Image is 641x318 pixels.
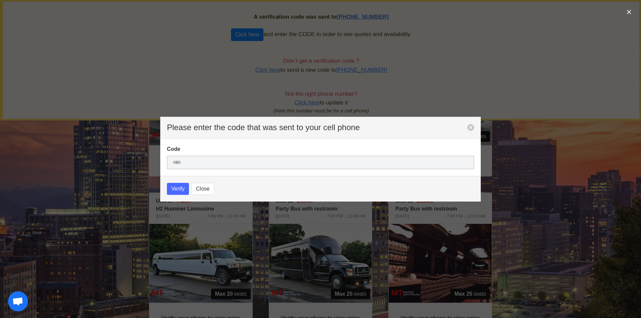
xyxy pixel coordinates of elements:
[8,291,28,311] a: Open chat
[167,183,189,195] button: Verify
[192,183,214,195] button: Close
[167,145,474,153] label: Code
[171,185,185,193] span: Verify
[167,123,467,131] p: Please enter the code that was sent to your cell phone
[196,185,210,193] span: Close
